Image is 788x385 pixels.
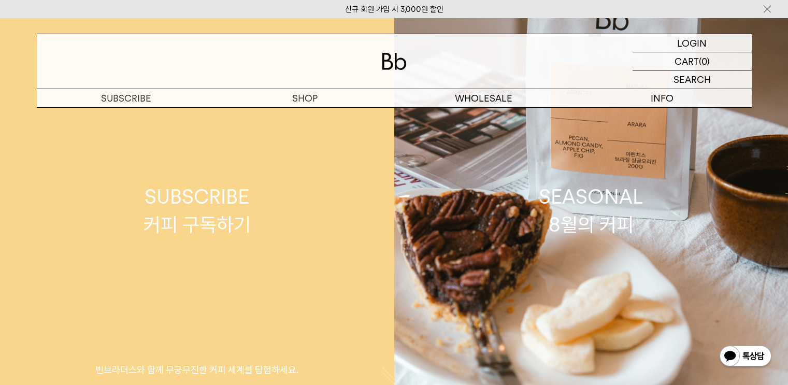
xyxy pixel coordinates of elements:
[633,34,752,52] a: LOGIN
[677,34,707,52] p: LOGIN
[675,52,699,70] p: CART
[573,89,752,107] p: INFO
[539,183,643,238] div: SEASONAL 8월의 커피
[144,183,251,238] div: SUBSCRIBE 커피 구독하기
[719,345,772,369] img: 카카오톡 채널 1:1 채팅 버튼
[394,89,573,107] p: WHOLESALE
[633,52,752,70] a: CART (0)
[382,53,407,70] img: 로고
[699,52,710,70] p: (0)
[674,70,711,89] p: SEARCH
[37,89,216,107] a: SUBSCRIBE
[216,89,394,107] a: SHOP
[345,5,443,14] a: 신규 회원 가입 시 3,000원 할인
